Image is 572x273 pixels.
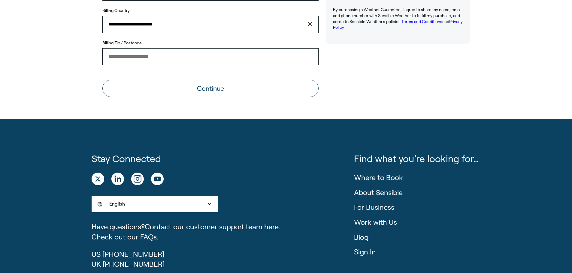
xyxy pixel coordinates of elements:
a: [PHONE_NUMBER] [103,260,165,268]
a: Check out our FAQs. [92,233,158,241]
a: Contact our customer support team here. [145,223,280,231]
p: By purchasing a Weather Guarantee, I agree to share my name, email and phone number with Sensible... [333,7,463,30]
span: English [98,201,125,207]
a: [PHONE_NUMBER] [102,250,164,258]
a: About Sensible [354,188,403,197]
button: Continue [102,80,319,97]
a: Where to Book [354,174,403,182]
h1: Stay Connected [92,152,345,166]
a: Sign In [354,248,376,256]
p: Find what you’re looking for… [354,152,480,166]
button: clear value [306,16,319,33]
iframe: Customer reviews powered by Trustpilot [326,53,470,95]
a: Work with Us [354,218,397,226]
a: Terms and Conditions [401,19,442,24]
p: Have questions? [92,222,345,232]
label: Billing Country [102,8,130,14]
li: US [92,249,345,260]
a: Blog [354,233,368,241]
a: For Business [354,203,394,211]
li: UK [92,259,345,269]
label: Billing Zip / Postcode [102,40,319,46]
